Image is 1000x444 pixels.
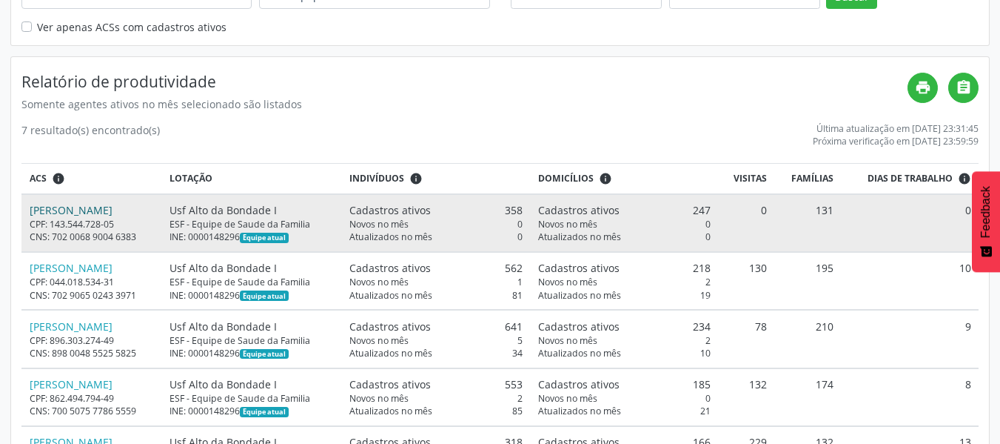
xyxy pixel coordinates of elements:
div: 0 [349,231,522,243]
div: Usf Alto da Bondade I [170,319,334,334]
span: Cadastros ativos [538,319,620,334]
div: 185 [538,377,711,392]
span: Cadastros ativos [538,202,620,218]
div: CPF: 896.303.274-49 [30,334,155,347]
div: 0 [538,392,711,405]
a: [PERSON_NAME] [30,261,113,275]
div: 0 [349,218,522,231]
div: 0 [538,231,711,243]
span: Atualizados no mês [349,347,432,359]
i: print [915,79,931,96]
td: 210 [775,310,842,368]
span: Dias de trabalho [868,172,953,185]
div: Última atualização em [DATE] 23:31:45 [813,122,979,135]
div: 81 [349,289,522,302]
i:  [956,79,972,96]
i: ACSs que estiveram vinculados a uma UBS neste período, mesmo sem produtividade. [52,172,65,185]
span: Novos no mês [349,334,409,347]
div: 34 [349,347,522,359]
div: 0 [538,218,711,231]
div: 2 [349,392,522,405]
td: 174 [775,368,842,426]
td: 10 [842,252,979,310]
div: INE: 0000148296 [170,405,334,417]
span: Indivíduos [349,172,404,185]
td: 130 [719,252,775,310]
span: Cadastros ativos [538,377,620,392]
div: 7 resultado(s) encontrado(s) [21,122,160,148]
div: Usf Alto da Bondade I [170,260,334,276]
div: CNS: 702 9065 0243 3971 [30,289,155,302]
div: 21 [538,405,711,417]
td: 8 [842,368,979,426]
span: Cadastros ativos [349,260,431,276]
div: Usf Alto da Bondade I [170,377,334,392]
th: Visitas [719,164,775,194]
a: [PERSON_NAME] [30,203,113,217]
div: CNS: 898 0048 5525 5825 [30,347,155,359]
button: Feedback - Mostrar pesquisa [972,171,1000,272]
td: 132 [719,368,775,426]
i: <div class="text-left"> <div> <strong>Cadastros ativos:</strong> Cadastros que estão vinculados a... [599,172,612,185]
span: Esta é a equipe atual deste Agente [240,291,288,301]
a: [PERSON_NAME] [30,319,113,334]
span: Novos no mês [349,218,409,231]
span: Cadastros ativos [349,202,431,218]
span: Atualizados no mês [349,231,432,243]
td: 0 [719,194,775,252]
span: Novos no mês [349,392,409,405]
span: Novos no mês [538,276,597,288]
div: 562 [349,260,522,276]
td: 78 [719,310,775,368]
div: 358 [349,202,522,218]
td: 131 [775,194,842,252]
span: Esta é a equipe atual deste Agente [240,407,288,417]
div: CPF: 143.544.728-05 [30,218,155,231]
div: INE: 0000148296 [170,231,334,243]
div: INE: 0000148296 [170,347,334,359]
div: 5 [349,334,522,347]
span: Novos no mês [538,334,597,347]
span: Atualizados no mês [349,289,432,302]
td: 9 [842,310,979,368]
div: Próxima verificação em [DATE] 23:59:59 [813,135,979,148]
div: 234 [538,319,711,334]
td: 0 [842,194,979,252]
div: CNS: 700 5075 7786 5559 [30,405,155,417]
i: <div class="text-left"> <div> <strong>Cadastros ativos:</strong> Cadastros que estão vinculados a... [409,172,423,185]
th: Lotação [162,164,342,194]
div: 1 [349,276,522,288]
a:  [948,73,979,103]
div: 2 [538,334,711,347]
span: Atualizados no mês [538,347,621,359]
div: Somente agentes ativos no mês selecionado são listados [21,96,907,112]
div: Usf Alto da Bondade I [170,202,334,218]
td: 195 [775,252,842,310]
th: Famílias [775,164,842,194]
div: 2 [538,276,711,288]
span: Novos no mês [538,218,597,231]
span: Novos no mês [349,276,409,288]
span: Cadastros ativos [349,319,431,334]
a: [PERSON_NAME] [30,377,113,391]
div: ESF - Equipe de Saude da Familia [170,218,334,231]
div: ESF - Equipe de Saude da Familia [170,334,334,347]
span: ACS [30,172,47,185]
div: 19 [538,289,711,302]
span: Domicílios [538,172,594,185]
label: Ver apenas ACSs com cadastros ativos [37,19,226,35]
span: Novos no mês [538,392,597,405]
span: Feedback [979,186,993,238]
div: CPF: 862.494.794-49 [30,392,155,405]
div: 641 [349,319,522,334]
a: print [907,73,938,103]
span: Cadastros ativos [349,377,431,392]
h4: Relatório de produtividade [21,73,907,91]
div: CNS: 702 0068 9004 6383 [30,231,155,243]
i: Dias em que o(a) ACS fez pelo menos uma visita, ou ficha de cadastro individual ou cadastro domic... [958,172,971,185]
div: ESF - Equipe de Saude da Familia [170,392,334,405]
div: 247 [538,202,711,218]
span: Atualizados no mês [349,405,432,417]
div: ESF - Equipe de Saude da Familia [170,276,334,288]
span: Atualizados no mês [538,289,621,302]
